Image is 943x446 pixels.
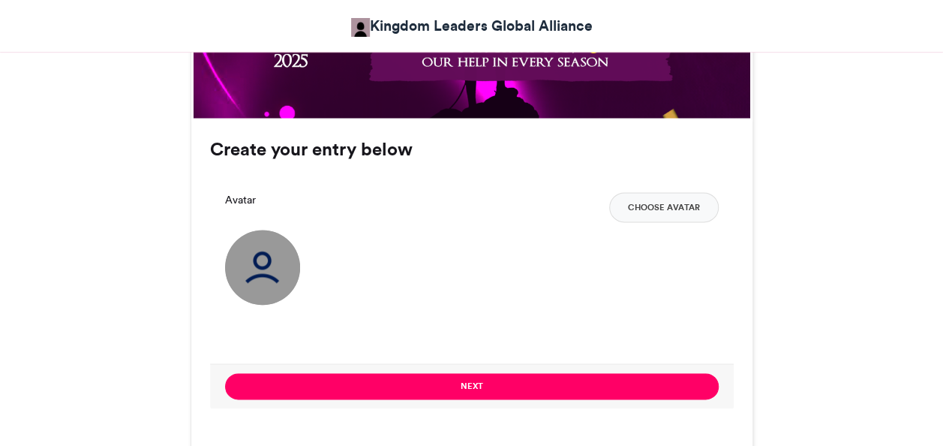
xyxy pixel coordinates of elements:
label: Avatar [225,192,256,208]
img: user_circle.png [225,230,300,305]
button: Choose Avatar [609,192,719,222]
button: Next [225,373,719,399]
a: Kingdom Leaders Global Alliance [351,15,593,37]
img: Kingdom Leaders Global Alliance [351,18,370,37]
h3: Create your entry below [210,140,734,158]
